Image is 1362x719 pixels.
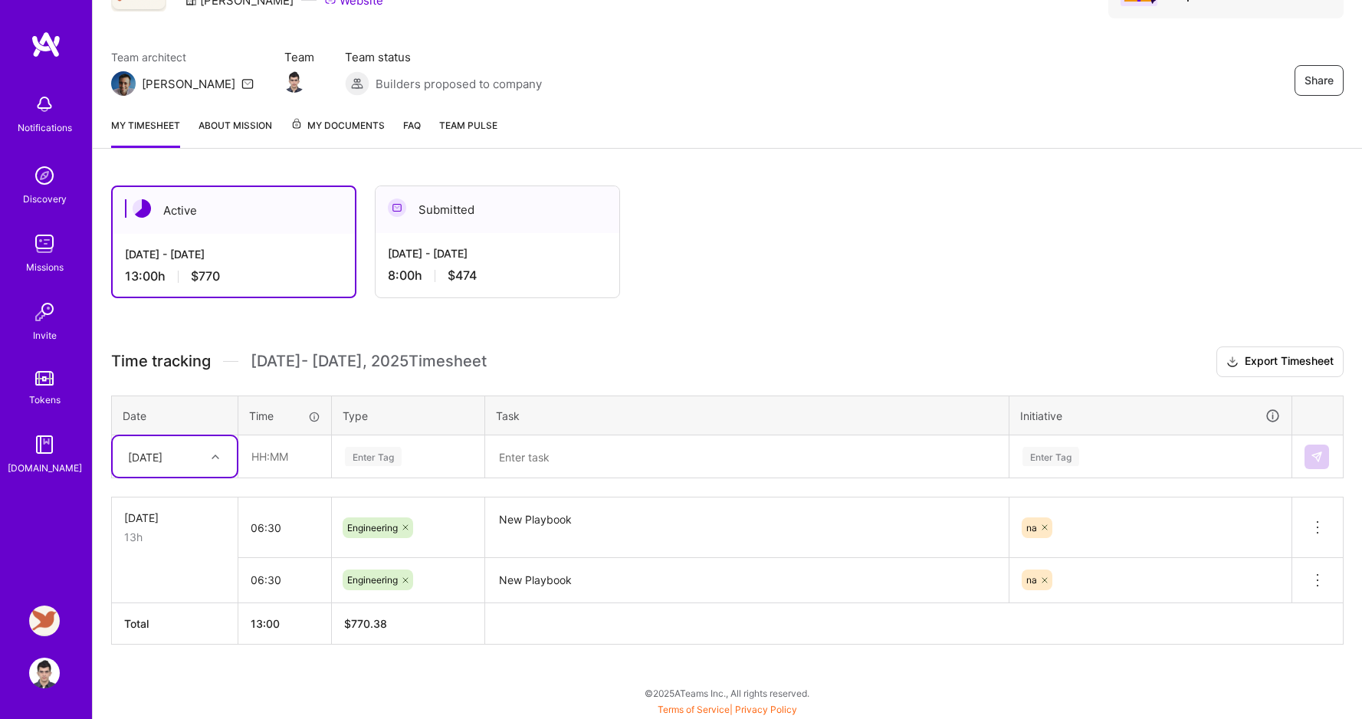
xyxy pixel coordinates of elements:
div: Discovery [23,191,67,207]
img: teamwork [29,228,60,259]
img: discovery [29,160,60,191]
img: guide book [29,429,60,460]
span: [DATE] - [DATE] , 2025 Timesheet [251,352,487,371]
i: icon Mail [241,77,254,90]
img: Invite [29,297,60,327]
span: | [658,704,797,715]
span: $770 [191,268,220,284]
span: $474 [448,268,477,284]
img: tokens [35,371,54,386]
textarea: New Playbook [487,499,1007,556]
a: About Mission [199,117,272,148]
textarea: New Playbook [487,560,1007,602]
img: Team Architect [111,71,136,96]
img: User Avatar [29,658,60,688]
button: Share [1295,65,1344,96]
i: icon Chevron [212,453,219,461]
a: Team Member Avatar [284,68,304,94]
div: [PERSON_NAME] [142,76,235,92]
div: Initiative [1020,407,1281,425]
i: icon Download [1226,354,1239,370]
th: 13:00 [238,602,332,644]
div: 8:00 h [388,268,607,284]
div: 13h [124,529,225,545]
span: Team [284,49,314,65]
div: Notifications [18,120,72,136]
div: Active [113,187,355,234]
th: Total [112,602,238,644]
div: 13:00 h [125,268,343,284]
span: na [1026,574,1037,586]
span: na [1026,522,1037,534]
a: My timesheet [111,117,180,148]
img: Submitted [388,199,406,217]
span: Builders proposed to company [376,76,542,92]
span: Share [1305,73,1334,88]
div: Missions [26,259,64,275]
div: Enter Tag [1022,445,1079,468]
a: Team Pulse [439,117,497,148]
div: Submitted [376,186,619,233]
div: © 2025 ATeams Inc., All rights reserved. [92,674,1362,712]
th: Task [485,396,1009,435]
div: Enter Tag [345,445,402,468]
img: Robynn AI: Full-Stack Engineer to Build Multi-Agent Marketing Platform [29,606,60,636]
img: Builders proposed to company [345,71,369,96]
img: logo [31,31,61,58]
span: Team architect [111,49,254,65]
a: User Avatar [25,658,64,688]
img: Team Member Avatar [283,70,306,93]
th: Type [332,396,485,435]
span: Engineering [347,522,398,534]
input: HH:MM [239,436,330,477]
img: bell [29,89,60,120]
span: Team status [345,49,542,65]
button: Export Timesheet [1216,346,1344,377]
a: Terms of Service [658,704,730,715]
div: [DATE] - [DATE] [388,245,607,261]
div: Time [249,408,320,424]
th: Date [112,396,238,435]
span: Engineering [347,574,398,586]
span: Time tracking [111,352,211,371]
a: Privacy Policy [735,704,797,715]
span: $ 770.38 [344,617,387,630]
div: [DATE] [128,448,162,465]
div: [DATE] [124,510,225,526]
a: My Documents [290,117,385,148]
input: HH:MM [238,560,331,600]
div: Invite [33,327,57,343]
span: Team Pulse [439,120,497,131]
div: Tokens [29,392,61,408]
input: HH:MM [238,507,331,548]
span: My Documents [290,117,385,134]
img: Active [133,199,151,218]
div: [DOMAIN_NAME] [8,460,82,476]
img: Submit [1311,451,1323,463]
a: FAQ [403,117,421,148]
div: [DATE] - [DATE] [125,246,343,262]
a: Robynn AI: Full-Stack Engineer to Build Multi-Agent Marketing Platform [25,606,64,636]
